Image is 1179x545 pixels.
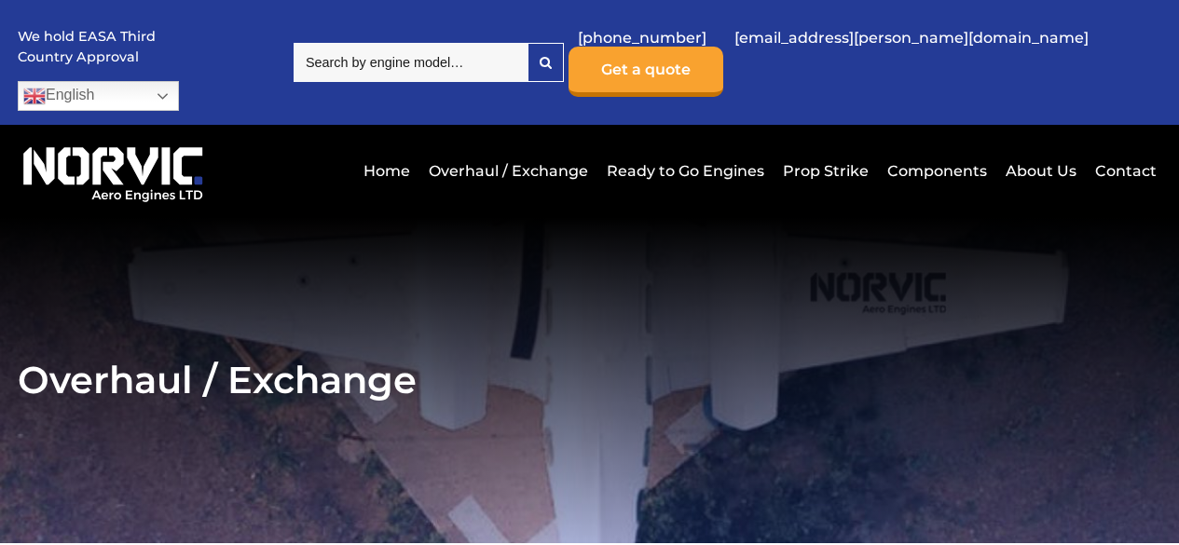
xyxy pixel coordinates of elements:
a: Contact [1090,148,1157,194]
a: Ready to Go Engines [602,148,769,194]
a: Prop Strike [778,148,873,194]
img: en [23,85,46,107]
a: Get a quote [569,47,723,97]
img: Norvic Aero Engines logo [18,139,209,203]
a: [PHONE_NUMBER] [569,15,716,61]
h2: Overhaul / Exchange [18,357,1161,402]
a: English [18,81,179,111]
a: [EMAIL_ADDRESS][PERSON_NAME][DOMAIN_NAME] [725,15,1098,61]
p: We hold EASA Third Country Approval [18,27,158,67]
a: Overhaul / Exchange [424,148,593,194]
a: Home [359,148,415,194]
a: Components [883,148,992,194]
input: Search by engine model… [294,43,528,82]
a: About Us [1001,148,1081,194]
